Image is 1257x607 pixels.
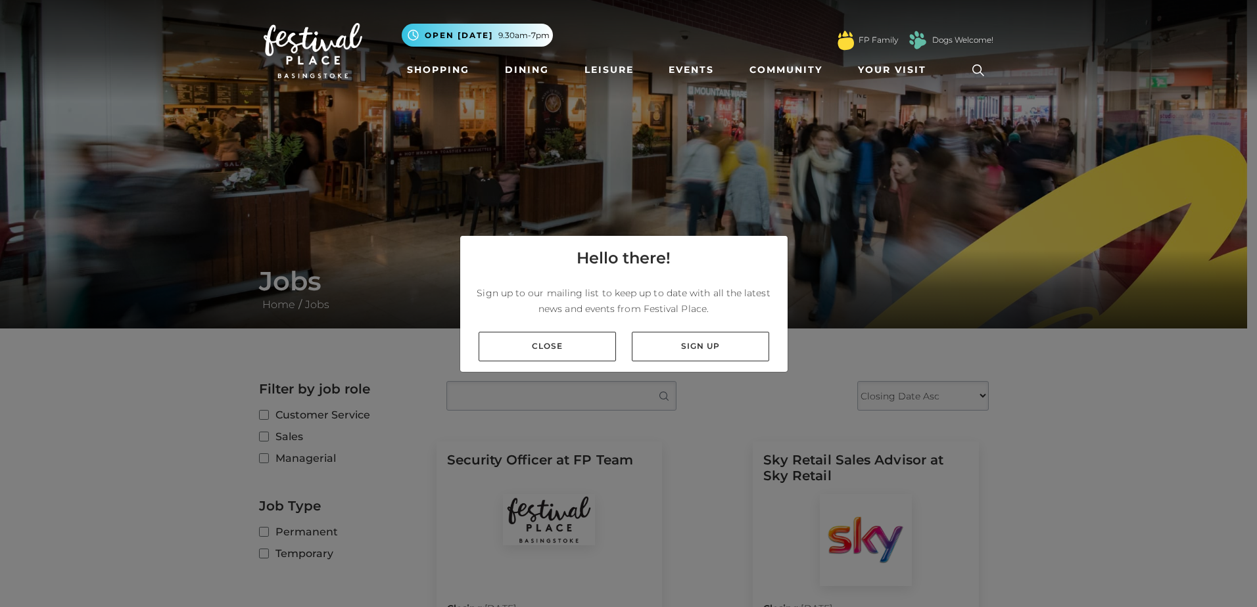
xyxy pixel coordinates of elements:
span: 9.30am-7pm [498,30,550,41]
a: Leisure [579,58,639,82]
a: Sign up [632,332,769,361]
span: Your Visit [858,63,926,77]
span: Open [DATE] [425,30,493,41]
a: Dogs Welcome! [932,34,993,46]
button: Open [DATE] 9.30am-7pm [402,24,553,47]
a: Close [479,332,616,361]
a: Community [744,58,828,82]
a: Shopping [402,58,475,82]
p: Sign up to our mailing list to keep up to date with all the latest news and events from Festival ... [471,285,777,317]
a: FP Family [859,34,898,46]
a: Events [663,58,719,82]
a: Your Visit [853,58,938,82]
a: Dining [500,58,554,82]
h4: Hello there! [577,246,671,270]
img: Festival Place Logo [264,23,362,78]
